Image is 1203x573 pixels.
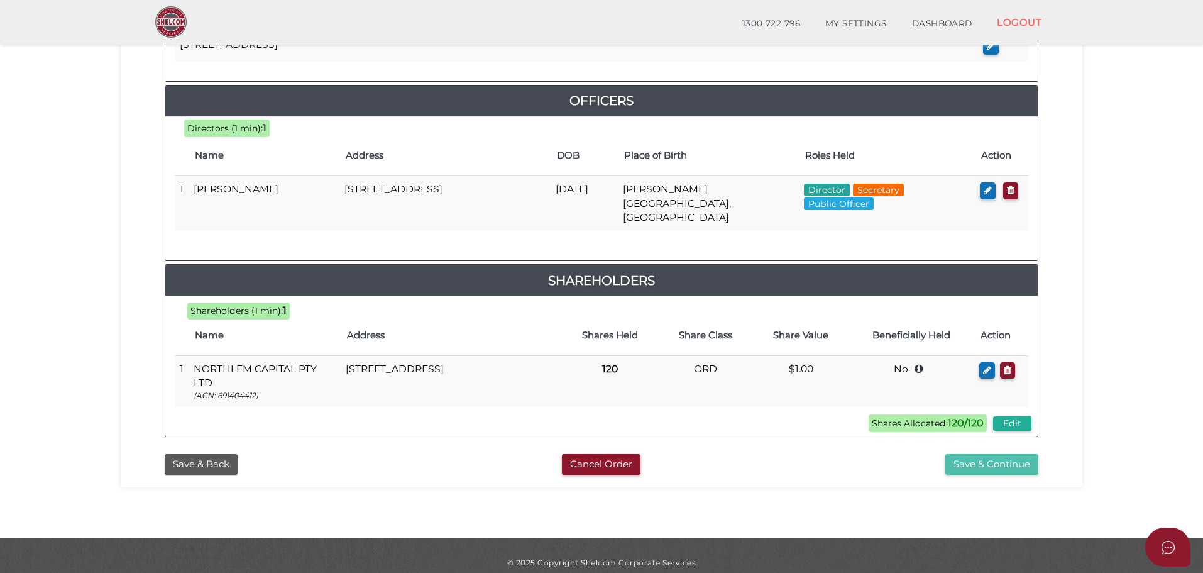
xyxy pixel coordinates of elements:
h4: Shares Held [568,330,652,341]
td: [DATE] [551,176,618,231]
td: 1 [175,355,189,407]
span: Secretary [853,184,904,196]
button: Cancel Order [562,454,640,475]
td: [STREET_ADDRESS] [175,31,978,61]
a: Shareholders [165,270,1038,291]
td: $1.00 [753,355,848,407]
a: Officers [165,91,1038,111]
h4: DOB [557,150,612,161]
h4: Name [195,150,333,161]
h4: Roles Held [805,150,969,161]
a: DASHBOARD [899,11,985,36]
td: 1 [175,176,189,231]
td: [STREET_ADDRESS] [339,176,551,231]
h4: Share Value [759,330,842,341]
td: [PERSON_NAME] [189,176,339,231]
b: 120 [602,363,618,375]
td: ORD [658,355,753,407]
button: Edit [993,416,1031,431]
h4: Action [981,150,1022,161]
span: Shareholders (1 min): [190,305,283,316]
h4: Address [346,150,544,161]
span: Public Officer [804,197,874,210]
td: [STREET_ADDRESS] [341,355,562,407]
h4: Name [195,330,334,341]
span: Director [804,184,850,196]
a: MY SETTINGS [813,11,899,36]
button: Save & Back [165,454,238,475]
button: Open asap [1145,528,1190,567]
p: (ACN: 691404412) [194,390,336,401]
h4: Address [347,330,556,341]
td: [PERSON_NAME][GEOGRAPHIC_DATA], [GEOGRAPHIC_DATA] [618,176,798,231]
button: Save & Continue [945,454,1038,475]
a: 1300 722 796 [730,11,813,36]
h4: Place of Birth [624,150,792,161]
b: 1 [283,304,287,316]
b: 120/120 [948,417,984,429]
span: Directors (1 min): [187,123,263,134]
div: © 2025 Copyright Shelcom Corporate Services [130,557,1073,568]
td: NORTHLEM CAPITAL PTY LTD [189,355,341,407]
b: 1 [263,122,266,134]
h4: Share Class [664,330,747,341]
h4: Action [981,330,1022,341]
h4: Beneficially Held [855,330,968,341]
a: LOGOUT [984,9,1054,35]
td: No [849,355,974,407]
span: Shares Allocated: [869,414,987,432]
